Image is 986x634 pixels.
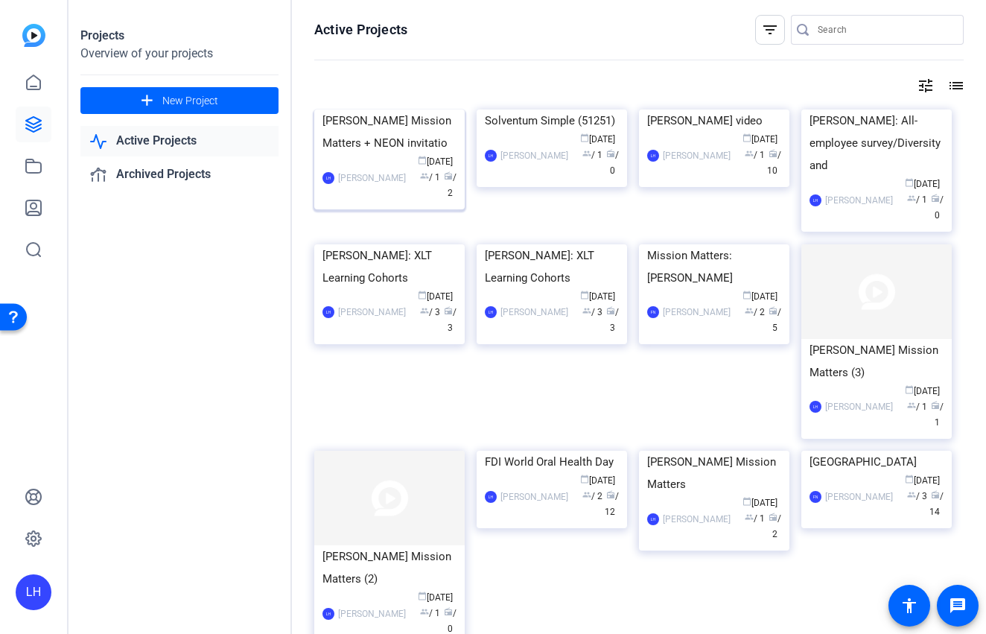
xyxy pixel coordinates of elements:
[647,451,781,495] div: [PERSON_NAME] Mission Matters
[905,475,914,484] span: calendar_today
[742,291,751,299] span: calendar_today
[80,27,279,45] div: Projects
[663,148,731,163] div: [PERSON_NAME]
[444,171,453,180] span: radio
[606,149,615,158] span: radio
[931,402,944,428] span: / 1
[931,194,944,221] span: / 0
[818,21,952,39] input: Search
[769,307,781,333] span: / 5
[485,306,497,318] div: LH
[444,307,457,333] span: / 3
[907,401,916,410] span: group
[16,574,51,610] div: LH
[742,497,751,506] span: calendar_today
[907,402,927,412] span: / 1
[322,306,334,318] div: LH
[810,401,821,413] div: LH
[80,126,279,156] a: Active Projects
[606,490,615,499] span: radio
[580,134,615,145] span: [DATE]
[485,451,619,473] div: FDI World Oral Health Day
[905,386,940,396] span: [DATE]
[138,92,156,110] mat-icon: add
[420,307,440,317] span: / 3
[745,150,765,160] span: / 1
[582,307,602,317] span: / 3
[322,244,457,289] div: [PERSON_NAME]: XLT Learning Cohorts
[80,87,279,114] button: New Project
[500,148,568,163] div: [PERSON_NAME]
[742,498,777,508] span: [DATE]
[338,305,406,320] div: [PERSON_NAME]
[931,401,940,410] span: radio
[322,545,457,590] div: [PERSON_NAME] Mission Matters (2)
[580,475,589,484] span: calendar_today
[745,306,754,315] span: group
[745,307,765,317] span: / 2
[162,93,218,109] span: New Project
[769,149,777,158] span: radio
[314,21,407,39] h1: Active Projects
[647,306,659,318] div: FN
[905,385,914,394] span: calendar_today
[907,490,916,499] span: group
[582,149,591,158] span: group
[907,194,927,205] span: / 1
[929,491,944,517] span: / 14
[485,150,497,162] div: LH
[580,291,615,302] span: [DATE]
[907,491,927,501] span: / 3
[444,607,453,616] span: radio
[647,150,659,162] div: LH
[810,110,944,177] div: [PERSON_NAME]: All-employee survey/Diversity and
[420,607,429,616] span: group
[745,149,754,158] span: group
[905,178,914,187] span: calendar_today
[500,489,568,504] div: [PERSON_NAME]
[500,305,568,320] div: [PERSON_NAME]
[647,513,659,525] div: LH
[418,291,453,302] span: [DATE]
[420,172,440,183] span: / 1
[745,513,754,522] span: group
[418,592,453,603] span: [DATE]
[769,513,777,522] span: radio
[946,77,964,95] mat-icon: list
[580,291,589,299] span: calendar_today
[647,244,781,289] div: Mission Matters: [PERSON_NAME]
[582,306,591,315] span: group
[582,491,602,501] span: / 2
[742,291,777,302] span: [DATE]
[485,244,619,289] div: [PERSON_NAME]: XLT Learning Cohorts
[606,307,619,333] span: / 3
[606,306,615,315] span: radio
[338,171,406,186] div: [PERSON_NAME]
[905,179,940,189] span: [DATE]
[420,171,429,180] span: group
[22,24,45,47] img: blue-gradient.svg
[907,194,916,203] span: group
[80,45,279,63] div: Overview of your projects
[580,133,589,142] span: calendar_today
[582,150,602,160] span: / 1
[580,475,615,486] span: [DATE]
[769,513,781,539] span: / 2
[80,159,279,190] a: Archived Projects
[418,156,427,165] span: calendar_today
[418,156,453,167] span: [DATE]
[949,597,967,615] mat-icon: message
[322,110,457,154] div: [PERSON_NAME] Mission Matters + NEON invitatio
[444,306,453,315] span: radio
[322,172,334,184] div: LH
[322,608,334,620] div: LH
[582,490,591,499] span: group
[742,134,777,145] span: [DATE]
[931,194,940,203] span: radio
[663,512,731,527] div: [PERSON_NAME]
[444,608,457,634] span: / 0
[742,133,751,142] span: calendar_today
[825,193,893,208] div: [PERSON_NAME]
[485,110,619,132] div: Solventum Simple (51251)
[745,513,765,524] span: / 1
